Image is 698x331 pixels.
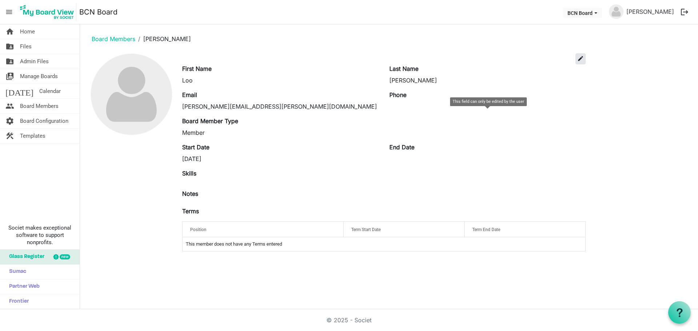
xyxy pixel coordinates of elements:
[450,98,526,106] div: This field can only be edited by the user
[623,4,677,19] a: [PERSON_NAME]
[18,3,76,21] img: My Board View Logo
[182,102,378,111] div: [PERSON_NAME][EMAIL_ADDRESS][PERSON_NAME][DOMAIN_NAME]
[5,39,14,54] span: folder_shared
[5,99,14,113] span: people
[389,90,406,99] label: Phone
[182,207,199,215] label: Terms
[182,189,198,198] label: Notes
[5,24,14,39] span: home
[563,8,602,18] button: BCN Board dropdownbutton
[472,227,500,232] span: Term End Date
[389,143,414,152] label: End Date
[20,69,58,84] span: Manage Boards
[577,55,584,62] span: edit
[5,129,14,143] span: construction
[182,90,197,99] label: Email
[3,224,76,246] span: Societ makes exceptional software to support nonprofits.
[18,3,79,21] a: My Board View Logo
[79,5,117,19] a: BCN Board
[135,35,191,43] li: [PERSON_NAME]
[20,114,68,128] span: Board Configuration
[5,54,14,69] span: folder_shared
[182,237,585,251] td: This member does not have any Terms entered
[2,5,16,19] span: menu
[5,265,26,279] span: Sumac
[677,4,692,20] button: logout
[182,143,209,152] label: Start Date
[351,227,381,232] span: Term Start Date
[182,76,378,85] div: Loo
[182,117,238,125] label: Board Member Type
[20,99,59,113] span: Board Members
[5,279,40,294] span: Partner Web
[5,114,14,128] span: settings
[5,69,14,84] span: switch_account
[60,254,70,259] div: new
[92,35,135,43] a: Board Members
[20,129,45,143] span: Templates
[20,24,35,39] span: Home
[39,84,61,98] span: Calendar
[20,54,49,69] span: Admin Files
[182,154,378,163] div: [DATE]
[609,4,623,19] img: no-profile-picture.svg
[389,76,586,85] div: [PERSON_NAME]
[190,227,206,232] span: Position
[575,53,586,64] button: edit
[182,128,378,137] div: Member
[182,169,196,178] label: Skills
[326,316,372,324] a: © 2025 - Societ
[91,54,172,135] img: no-profile-picture.svg
[182,64,212,73] label: First Name
[5,250,44,264] span: Glass Register
[5,84,33,98] span: [DATE]
[20,39,32,54] span: Files
[389,64,418,73] label: Last Name
[5,294,29,309] span: Frontier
